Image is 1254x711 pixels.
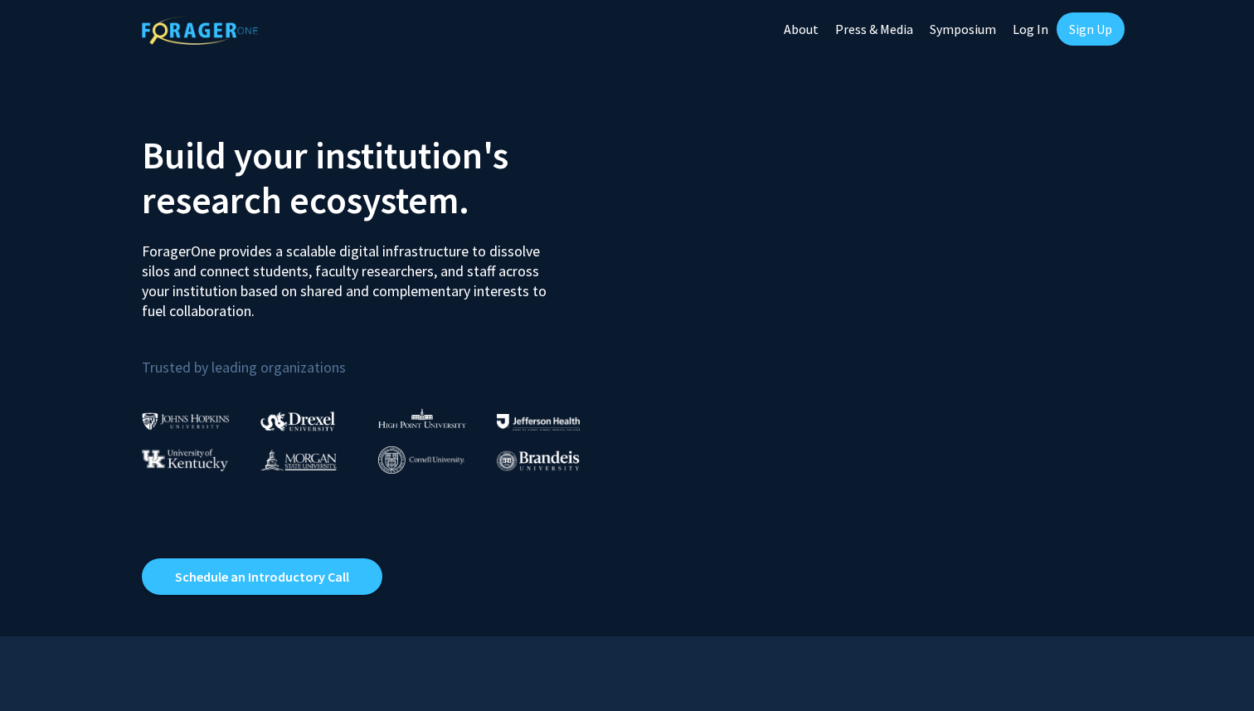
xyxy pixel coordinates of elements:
img: Morgan State University [260,449,337,470]
img: Drexel University [260,412,335,431]
a: Opens in a new tab [142,558,382,595]
img: Johns Hopkins University [142,412,230,430]
img: Cornell University [378,446,464,474]
img: Brandeis University [497,450,580,471]
p: Trusted by leading organizations [142,334,615,380]
img: High Point University [378,408,466,428]
img: Thomas Jefferson University [497,414,580,430]
img: University of Kentucky [142,449,228,471]
a: Sign Up [1057,12,1125,46]
h2: Build your institution's research ecosystem. [142,133,615,222]
img: ForagerOne Logo [142,16,258,45]
p: ForagerOne provides a scalable digital infrastructure to dissolve silos and connect students, fac... [142,229,558,321]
